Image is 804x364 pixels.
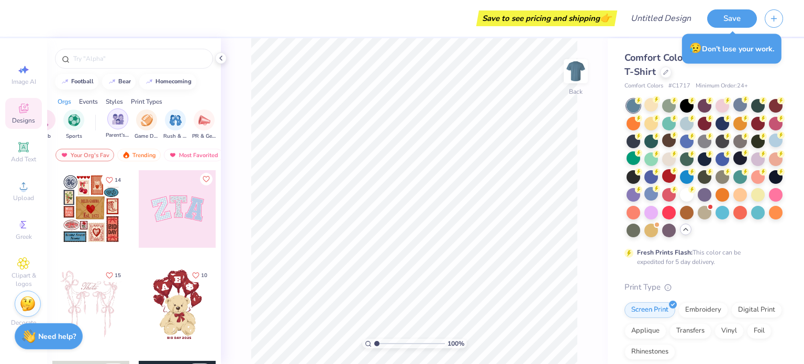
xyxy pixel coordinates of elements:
[55,149,114,161] div: Your Org's Fav
[66,133,82,140] span: Sports
[192,133,216,140] span: PR & General
[637,248,766,267] div: This color can be expedited for 5 day delivery.
[637,248,693,257] strong: Fresh Prints Flash:
[135,109,159,140] div: filter for Game Day
[479,10,615,26] div: Save to see pricing and shipping
[707,9,757,28] button: Save
[731,302,782,318] div: Digital Print
[155,79,192,84] div: homecoming
[163,133,187,140] span: Rush & Bid
[106,108,130,139] div: filter for Parent's Weekend
[689,41,702,55] span: 😥
[13,194,34,202] span: Upload
[117,149,161,161] div: Trending
[61,79,69,85] img: trend_line.gif
[63,109,84,140] button: filter button
[448,339,464,348] span: 100 %
[135,133,159,140] span: Game Day
[102,74,136,90] button: bear
[624,51,780,78] span: Comfort Colors Adult Heavyweight T-Shirt
[72,53,206,64] input: Try "Alpha"
[118,79,131,84] div: bear
[668,82,690,91] span: # C1717
[135,109,159,140] button: filter button
[12,116,35,125] span: Designs
[569,87,583,96] div: Back
[101,173,126,187] button: Like
[11,318,36,327] span: Decorate
[192,109,216,140] div: filter for PR & General
[79,97,98,106] div: Events
[696,82,748,91] span: Minimum Order: 24 +
[106,97,123,106] div: Styles
[115,273,121,278] span: 15
[714,323,744,339] div: Vinyl
[624,82,663,91] span: Comfort Colors
[624,281,783,293] div: Print Type
[145,79,153,85] img: trend_line.gif
[106,109,130,140] button: filter button
[622,8,699,29] input: Untitled Design
[115,178,121,183] span: 14
[163,109,187,140] button: filter button
[5,271,42,288] span: Clipart & logos
[163,109,187,140] div: filter for Rush & Bid
[678,302,728,318] div: Embroidery
[108,79,116,85] img: trend_line.gif
[164,149,223,161] div: Most Favorited
[624,302,675,318] div: Screen Print
[58,97,71,106] div: Orgs
[12,78,36,86] span: Image AI
[71,79,94,84] div: football
[624,344,675,360] div: Rhinestones
[122,151,130,159] img: trending.gif
[200,173,213,185] button: Like
[68,114,80,126] img: Sports Image
[170,114,182,126] img: Rush & Bid Image
[600,12,611,24] span: 👉
[747,323,772,339] div: Foil
[11,155,36,163] span: Add Text
[55,74,98,90] button: football
[63,109,84,140] div: filter for Sports
[565,61,586,82] img: Back
[131,97,162,106] div: Print Types
[106,131,130,139] span: Parent's Weekend
[187,268,212,282] button: Like
[624,323,666,339] div: Applique
[101,268,126,282] button: Like
[682,34,781,63] div: Don’t lose your work.
[16,233,32,241] span: Greek
[198,114,210,126] img: PR & General Image
[38,332,76,341] strong: Need help?
[169,151,177,159] img: most_fav.gif
[669,323,711,339] div: Transfers
[139,74,196,90] button: homecoming
[141,114,153,126] img: Game Day Image
[112,113,124,125] img: Parent's Weekend Image
[192,109,216,140] button: filter button
[60,151,69,159] img: most_fav.gif
[201,273,207,278] span: 10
